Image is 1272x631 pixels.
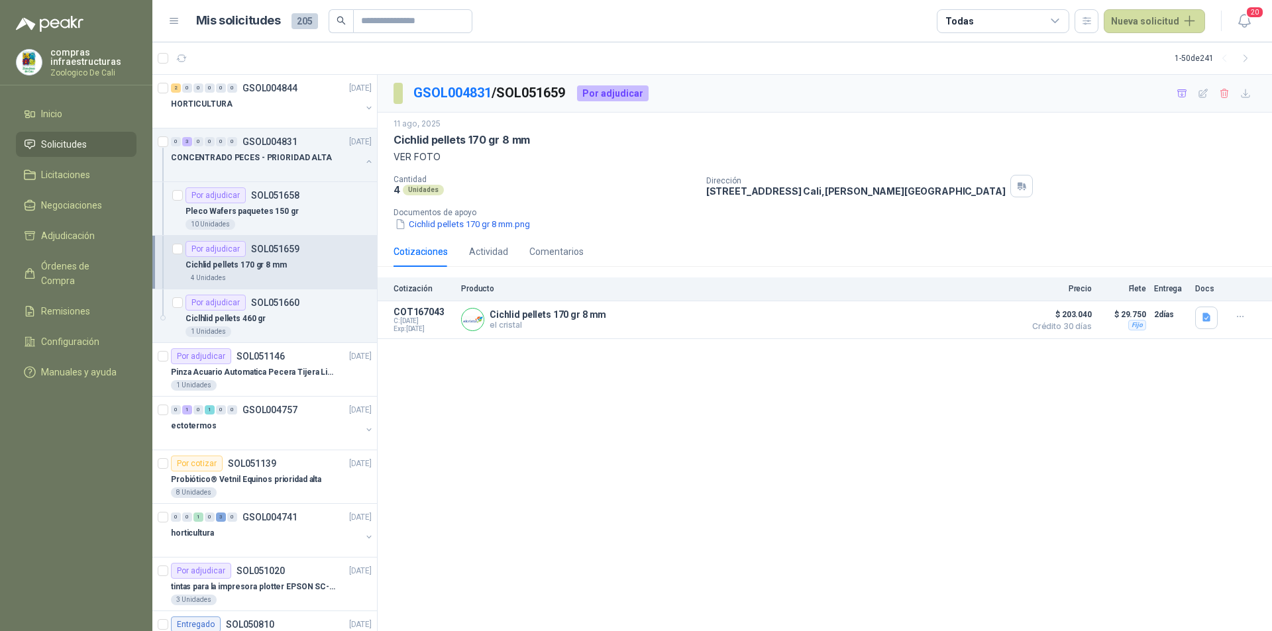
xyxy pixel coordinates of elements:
[469,244,508,259] div: Actividad
[171,581,336,593] p: tintas para la impresora plotter EPSON SC-T3100
[227,405,237,414] div: 0
[205,137,215,146] div: 0
[171,487,217,498] div: 8 Unidades
[349,404,372,416] p: [DATE]
[237,566,285,575] p: SOL051020
[228,459,276,468] p: SOL051139
[17,50,42,75] img: Company Logo
[216,512,226,522] div: 3
[171,405,181,414] div: 0
[185,273,231,283] div: 4 Unidades
[1128,320,1146,330] div: Fijo
[226,620,274,629] p: SOL050810
[41,304,90,318] span: Remisiones
[16,329,136,354] a: Configuración
[193,512,203,522] div: 1
[152,289,377,343] a: Por adjudicarSOL051660Ciclhlid pellets 460 gr1 Unidades
[205,405,215,414] div: 1
[16,162,136,187] a: Licitaciones
[1026,284,1092,293] p: Precio
[185,259,287,271] p: Cichlid pellets 170 gr 8 mm
[171,134,374,176] a: 0 3 0 0 0 0 GSOL004831[DATE] CONCENTRADO PECES - PRIORIDAD ALTA
[1104,9,1205,33] button: Nueva solicitud
[227,512,237,522] div: 0
[291,13,318,29] span: 205
[490,309,606,320] p: Cichlid pellets 170 gr 8 mm
[193,83,203,93] div: 0
[41,365,117,379] span: Manuales y ayuda
[171,473,321,486] p: Probiótico® Vetnil Equinos prioridad alta
[171,380,217,391] div: 1 Unidades
[152,450,377,504] a: Por cotizarSOL051139[DATE] Probiótico® Vetnil Equinos prioridad alta8 Unidades
[1026,307,1092,322] span: $ 203.040
[152,182,377,236] a: Por adjudicarSOL051658Pleco Wafers paquetes 150 gr10 Unidades
[462,309,484,330] img: Company Logo
[171,137,181,146] div: 0
[41,228,95,243] span: Adjudicación
[171,98,233,111] p: HORTICULTURA
[41,107,62,121] span: Inicio
[193,405,203,414] div: 0
[185,205,299,218] p: Pleco Wafers paquetes 150 gr
[1175,48,1256,69] div: 1 - 50 de 241
[41,259,124,288] span: Órdenes de Compra
[41,168,90,182] span: Licitaciones
[16,360,136,385] a: Manuales y ayuda
[227,83,237,93] div: 0
[349,458,372,470] p: [DATE]
[171,80,374,122] a: 2 0 0 0 0 0 GSOL004844[DATE] HORTICULTURA
[41,137,87,152] span: Solicitudes
[349,511,372,524] p: [DATE]
[16,223,136,248] a: Adjudicación
[193,137,203,146] div: 0
[227,137,237,146] div: 0
[394,175,696,184] p: Cantidad
[171,366,336,379] p: Pinza Acuario Automatica Pecera Tijera Limpiador Alicate
[152,236,377,289] a: Por adjudicarSOL051659Cichlid pellets 170 gr 8 mm4 Unidades
[349,618,372,631] p: [DATE]
[171,402,374,444] a: 0 1 0 1 0 0 GSOL004757[DATE] ectotermos
[349,136,372,148] p: [DATE]
[706,185,1006,197] p: [STREET_ADDRESS] Cali , [PERSON_NAME][GEOGRAPHIC_DATA]
[1026,322,1092,330] span: Crédito 30 días
[337,16,346,25] span: search
[394,325,453,333] span: Exp: [DATE]
[205,83,215,93] div: 0
[394,284,453,293] p: Cotización
[413,85,492,101] a: GSOL004831
[251,191,299,200] p: SOL051658
[349,350,372,363] p: [DATE]
[1154,307,1187,322] p: 2 días
[706,176,1006,185] p: Dirección
[1245,6,1264,19] span: 20
[1195,284,1222,293] p: Docs
[403,185,444,195] div: Unidades
[394,184,400,195] p: 4
[16,101,136,126] a: Inicio
[394,133,530,147] p: Cichlid pellets 170 gr 8 mm
[16,254,136,293] a: Órdenes de Compra
[50,69,136,77] p: Zoologico De Cali
[461,284,1018,293] p: Producto
[41,198,102,213] span: Negociaciones
[349,82,372,95] p: [DATE]
[394,217,531,231] button: Cichlid pellets 170 gr 8 mm.png
[205,512,215,522] div: 0
[16,132,136,157] a: Solicitudes
[171,512,181,522] div: 0
[1154,284,1187,293] p: Entrega
[349,565,372,577] p: [DATE]
[490,320,606,330] p: el cristal
[394,118,441,130] p: 11 ago, 2025
[237,352,285,361] p: SOL051146
[171,563,231,579] div: Por adjudicar
[216,83,226,93] div: 0
[171,527,214,540] p: horticultura
[242,512,297,522] p: GSOL004741
[50,48,136,66] p: compras infraestructuras
[394,244,448,259] div: Cotizaciones
[182,405,192,414] div: 1
[182,512,192,522] div: 0
[251,298,299,307] p: SOL051660
[41,334,99,349] span: Configuración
